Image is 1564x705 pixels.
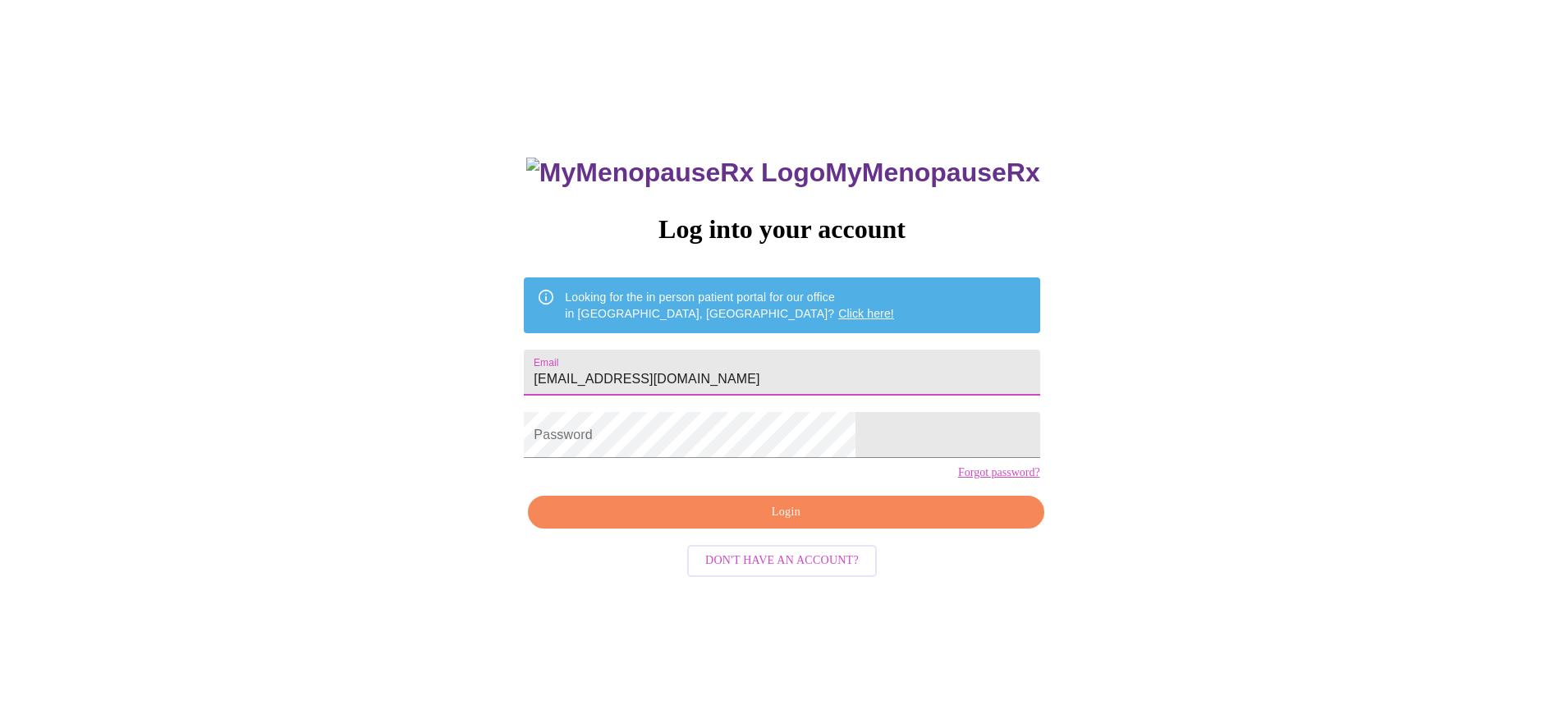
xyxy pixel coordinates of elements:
[528,496,1043,529] button: Login
[526,158,825,188] img: MyMenopauseRx Logo
[705,551,859,571] span: Don't have an account?
[526,158,1040,188] h3: MyMenopauseRx
[687,545,877,577] button: Don't have an account?
[565,282,894,328] div: Looking for the in person patient portal for our office in [GEOGRAPHIC_DATA], [GEOGRAPHIC_DATA]?
[958,466,1040,479] a: Forgot password?
[838,307,894,320] a: Click here!
[683,552,881,566] a: Don't have an account?
[547,502,1025,523] span: Login
[524,214,1039,245] h3: Log into your account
